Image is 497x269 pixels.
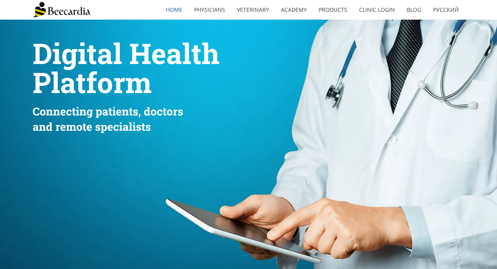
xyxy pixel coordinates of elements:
span: and remote specialists [33,119,151,134]
img: Beecardia [33,2,90,18]
a: Clinic Login [353,1,401,19]
a: home [160,1,188,19]
a: Blog [401,1,427,19]
span: Platform [33,64,152,101]
a: Academy [275,1,313,19]
a: Products [313,1,353,19]
span: Connecting patients, doctors [33,104,183,119]
a: Русский [427,1,465,19]
a: Physicians [188,1,231,19]
span: Digital Health [33,35,220,72]
a: Veterinary [231,1,275,19]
